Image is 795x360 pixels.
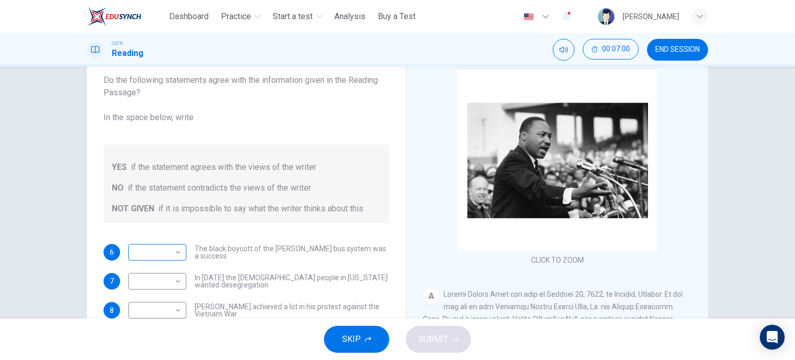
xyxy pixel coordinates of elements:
[131,161,316,174] span: if the statement agrees with the views of the writer
[374,7,420,26] button: Buy a Test
[655,46,700,54] span: END SESSION
[334,10,365,23] span: Analysis
[195,245,389,260] span: The black boycott of the [PERSON_NAME] bus system was a success
[378,10,416,23] span: Buy a Test
[598,8,614,25] img: Profile picture
[165,7,213,26] button: Dashboard
[221,10,251,23] span: Practice
[110,307,114,314] span: 8
[423,288,439,305] div: A
[602,45,630,53] span: 00:07:00
[623,10,679,23] div: [PERSON_NAME]
[128,182,311,194] span: if the statement contradicts the views of the writer
[342,332,361,347] span: SKIP
[647,39,708,61] button: END SESSION
[87,6,141,27] img: ELTC logo
[112,203,154,215] span: NOT GIVEN
[104,74,389,124] span: Do the following statements agree with the information given in the Reading Passage? In the space...
[110,249,114,256] span: 6
[112,161,127,174] span: YES
[195,274,389,289] span: In [DATE] the [DEMOGRAPHIC_DATA] people in [US_STATE] wanted desegregation
[583,39,639,60] button: 00:07:00
[110,278,114,285] span: 7
[760,325,785,350] div: Open Intercom Messenger
[522,13,535,21] img: en
[169,10,209,23] span: Dashboard
[112,182,124,194] span: NO
[273,10,313,23] span: Start a test
[112,40,123,47] span: CEFR
[269,7,326,26] button: Start a test
[87,6,165,27] a: ELTC logo
[583,39,639,61] div: Hide
[158,203,363,215] span: if it is impossible to say what the writer thinks about this
[330,7,370,26] button: Analysis
[324,326,389,353] button: SKIP
[553,39,575,61] div: Mute
[217,7,264,26] button: Practice
[195,303,389,318] span: [PERSON_NAME] achieved a lot in his protest against the Vietnam War
[112,47,143,60] h1: Reading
